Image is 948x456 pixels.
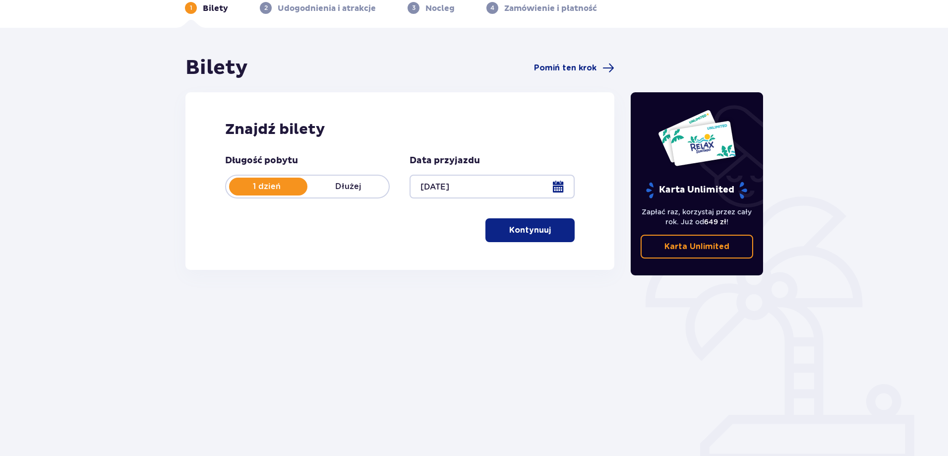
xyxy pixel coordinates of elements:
p: Udogodnienia i atrakcje [278,3,376,14]
p: 4 [490,3,494,12]
p: 2 [264,3,268,12]
span: 649 zł [704,218,726,226]
p: Kontynuuj [509,225,551,236]
p: Długość pobytu [225,155,298,167]
p: Nocleg [425,3,455,14]
h2: Znajdź bilety [225,120,575,139]
p: Zamówienie i płatność [504,3,597,14]
p: Zapłać raz, korzystaj przez cały rok. Już od ! [641,207,754,227]
p: Bilety [203,3,228,14]
p: Karta Unlimited [645,182,748,199]
a: Pomiń ten krok [534,62,614,74]
h1: Bilety [185,56,248,80]
a: Karta Unlimited [641,235,754,259]
button: Kontynuuj [485,218,575,242]
p: 1 dzień [226,181,307,192]
span: Pomiń ten krok [534,63,596,73]
p: Data przyjazdu [410,155,480,167]
p: Dłużej [307,181,389,192]
p: 1 [190,3,192,12]
p: 3 [412,3,415,12]
p: Karta Unlimited [664,241,729,252]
